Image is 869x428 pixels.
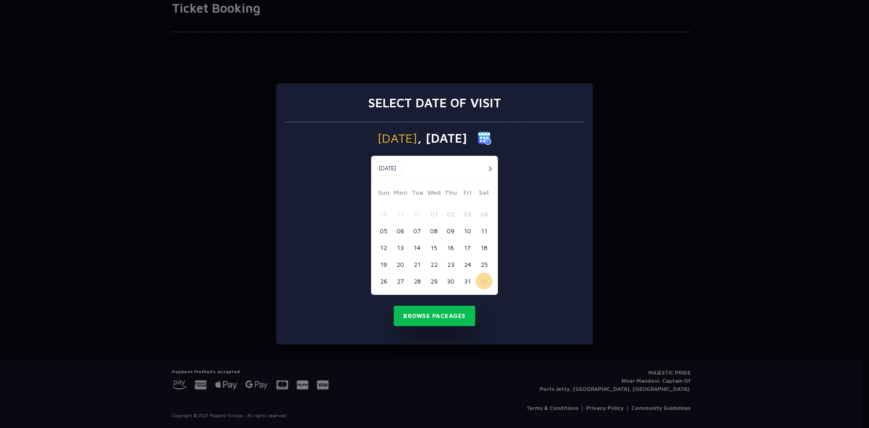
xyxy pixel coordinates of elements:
button: 30 [409,206,425,222]
button: 11 [476,222,492,239]
button: 18 [476,239,492,256]
button: 26 [375,273,392,289]
button: 06 [392,222,409,239]
span: Sat [476,188,492,200]
button: 28 [375,206,392,222]
button: 24 [459,256,476,273]
button: 29 [425,273,442,289]
button: Browse Packages [394,306,475,327]
button: 05 [375,222,392,239]
button: 29 [392,206,409,222]
span: Sun [375,188,392,200]
h3: Select date of visit [368,95,501,111]
button: 17 [459,239,476,256]
img: calender icon [478,131,492,145]
button: 10 [459,222,476,239]
button: 03 [459,206,476,222]
span: Fri [459,188,476,200]
button: 22 [425,256,442,273]
button: 19 [375,256,392,273]
button: 21 [409,256,425,273]
span: [DATE] [377,132,417,144]
span: Wed [425,188,442,200]
span: Thu [442,188,459,200]
button: 28 [409,273,425,289]
button: 01 [425,206,442,222]
button: 08 [425,222,442,239]
button: 01 [476,273,492,289]
button: 31 [459,273,476,289]
span: , [DATE] [417,132,467,144]
button: 09 [442,222,459,239]
button: 30 [442,273,459,289]
button: 25 [476,256,492,273]
span: Mon [392,188,409,200]
button: 16 [442,239,459,256]
button: 07 [409,222,425,239]
span: Tue [409,188,425,200]
button: 23 [442,256,459,273]
button: 13 [392,239,409,256]
button: 27 [392,273,409,289]
button: 04 [476,206,492,222]
button: 12 [375,239,392,256]
button: 15 [425,239,442,256]
button: 20 [392,256,409,273]
button: [DATE] [373,162,401,175]
button: 14 [409,239,425,256]
button: 02 [442,206,459,222]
